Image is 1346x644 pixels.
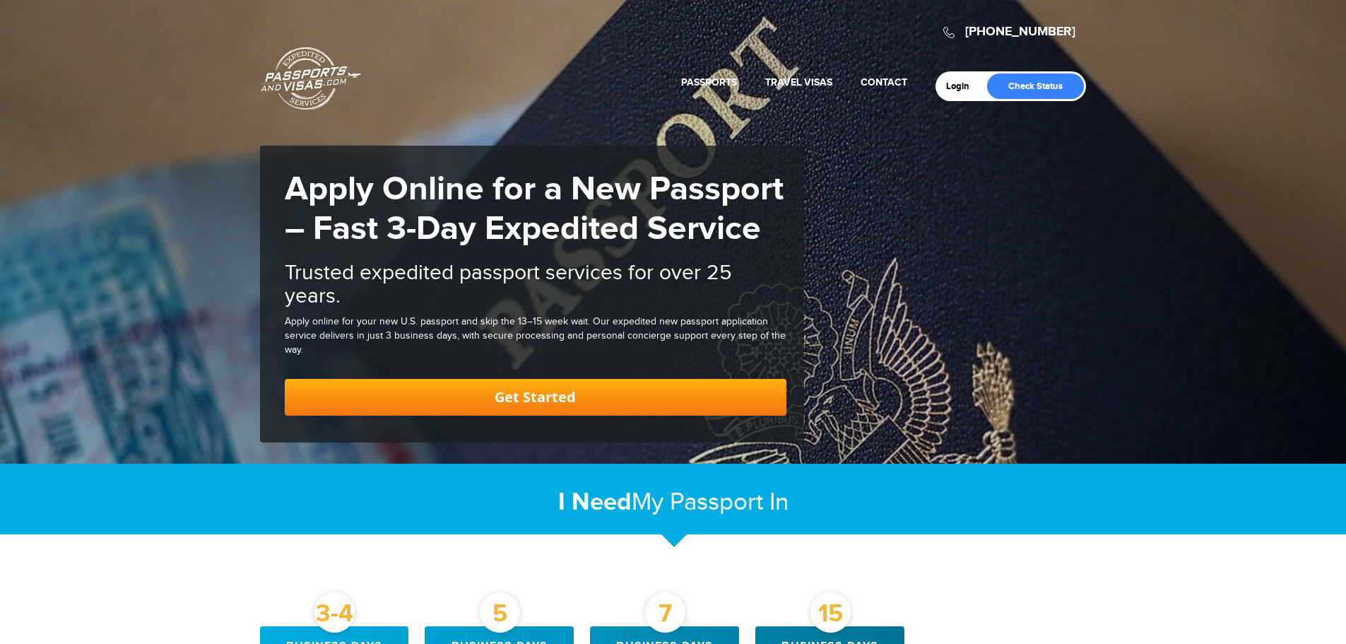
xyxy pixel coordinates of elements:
a: Passports [681,76,737,88]
h2: Trusted expedited passport services for over 25 years. [285,262,786,308]
div: Apply online for your new U.S. passport and skip the 13–15 week wait. Our expedited new passport ... [285,315,786,358]
a: [PHONE_NUMBER] [965,24,1075,40]
div: 7 [645,592,685,633]
div: 5 [480,592,520,633]
strong: Apply Online for a New Passport – Fast 3-Day Expedited Service [285,169,784,250]
a: Get Started [285,379,786,416]
a: Check Status [987,74,1084,99]
h2: My [260,487,1087,517]
a: Passports & [DOMAIN_NAME] [261,47,361,110]
a: Login [946,81,979,92]
span: Passport In [670,488,789,517]
strong: I Need [558,487,632,517]
a: Travel Visas [765,76,832,88]
div: 15 [810,592,851,633]
div: 3-4 [314,592,355,633]
a: Contact [861,76,907,88]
